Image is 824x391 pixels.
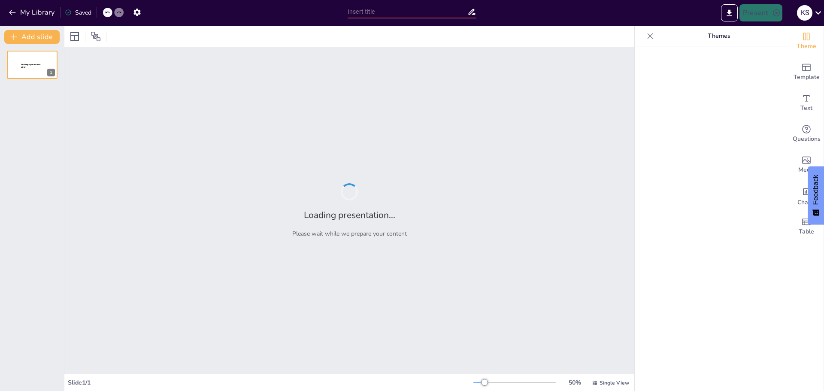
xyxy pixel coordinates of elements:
div: Sendsteps presentation editor1 [7,51,58,79]
span: Text [800,103,812,113]
button: Feedback - Show survey [808,166,824,224]
div: Change the overall theme [789,26,824,57]
span: Media [798,165,815,175]
p: Please wait while we prepare your content [292,230,407,238]
div: Add images, graphics, shapes or video [789,149,824,180]
input: Insert title [348,6,467,18]
span: Charts [797,198,815,207]
span: Table [799,227,814,236]
div: 50 % [564,379,585,387]
p: Themes [657,26,781,46]
button: Add slide [4,30,60,44]
span: Sendsteps presentation editor [21,64,41,68]
span: Position [91,31,101,42]
button: My Library [6,6,58,19]
div: Add charts and graphs [789,180,824,211]
h2: Loading presentation... [304,209,395,221]
div: Add ready made slides [789,57,824,88]
span: Feedback [812,175,820,205]
span: Single View [600,379,629,386]
span: Template [794,73,820,82]
div: Add text boxes [789,88,824,118]
span: Questions [793,134,821,144]
div: Slide 1 / 1 [68,379,473,387]
span: Theme [797,42,816,51]
div: Get real-time input from your audience [789,118,824,149]
div: K S [797,5,812,21]
button: Present [739,4,782,21]
div: Add a table [789,211,824,242]
div: Saved [65,9,91,17]
button: Export to PowerPoint [721,4,738,21]
div: Layout [68,30,82,43]
div: 1 [47,69,55,76]
button: K S [797,4,812,21]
